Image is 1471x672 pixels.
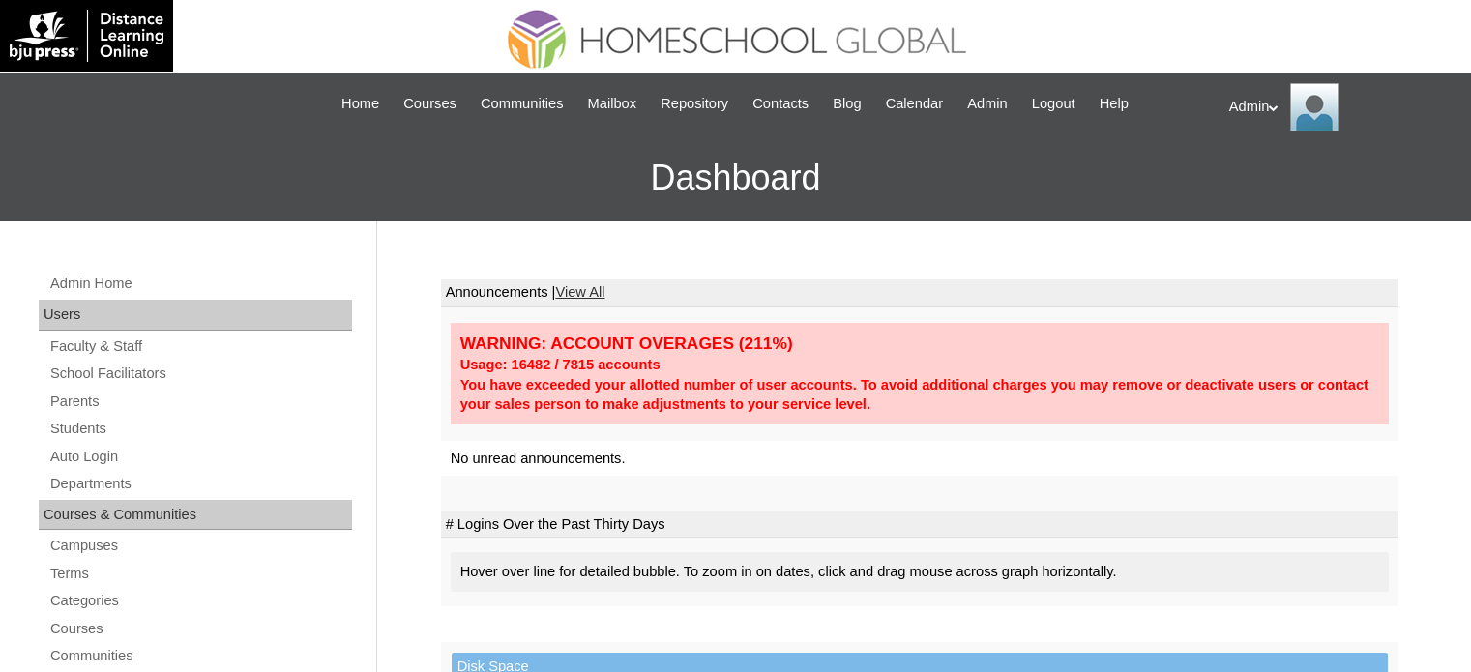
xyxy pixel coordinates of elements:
div: Hover over line for detailed bubble. To zoom in on dates, click and drag mouse across graph horiz... [451,552,1389,592]
span: Blog [833,93,861,115]
a: Faculty & Staff [48,335,352,359]
span: Mailbox [588,93,637,115]
a: Categories [48,589,352,613]
a: Auto Login [48,445,352,469]
a: Calendar [876,93,953,115]
span: Admin [967,93,1008,115]
a: Admin Home [48,272,352,296]
div: You have exceeded your allotted number of user accounts. To avoid additional charges you may remo... [460,375,1379,415]
a: Campuses [48,534,352,558]
img: Admin Homeschool Global [1290,83,1339,131]
a: Courses [394,93,466,115]
a: Contacts [743,93,818,115]
td: # Logins Over the Past Thirty Days [441,511,1398,539]
a: View All [555,284,604,300]
a: Admin [957,93,1017,115]
span: Calendar [886,93,943,115]
div: Users [39,300,352,331]
span: Logout [1032,93,1075,115]
a: Communities [48,644,352,668]
span: Repository [661,93,728,115]
a: Communities [471,93,574,115]
a: Blog [823,93,870,115]
span: Contacts [752,93,809,115]
a: Parents [48,390,352,414]
span: Home [341,93,379,115]
a: School Facilitators [48,362,352,386]
a: Help [1090,93,1138,115]
span: Communities [481,93,564,115]
h3: Dashboard [10,134,1461,221]
span: Courses [403,93,456,115]
td: Announcements | [441,279,1398,307]
span: Help [1100,93,1129,115]
a: Courses [48,617,352,641]
td: No unread announcements. [441,441,1398,477]
a: Departments [48,472,352,496]
strong: Usage: 16482 / 7815 accounts [460,357,661,372]
a: Terms [48,562,352,586]
a: Students [48,417,352,441]
div: WARNING: ACCOUNT OVERAGES (211%) [460,333,1379,355]
img: logo-white.png [10,10,163,62]
a: Repository [651,93,738,115]
a: Home [332,93,389,115]
div: Courses & Communities [39,500,352,531]
a: Logout [1022,93,1085,115]
a: Mailbox [578,93,647,115]
div: Admin [1229,83,1452,131]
